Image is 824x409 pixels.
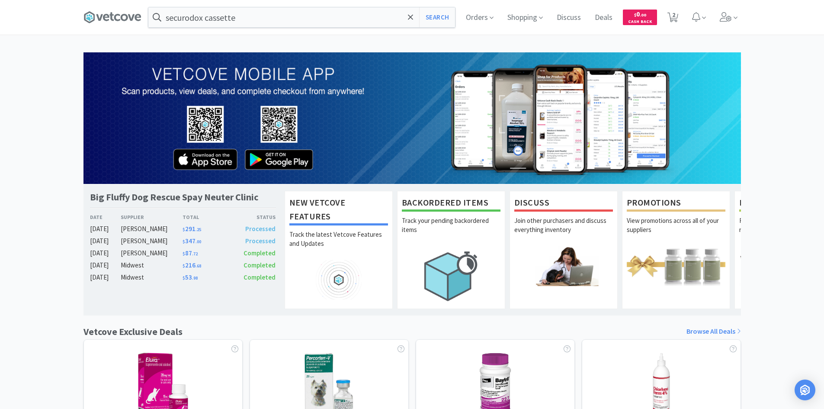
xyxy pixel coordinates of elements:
[686,326,741,337] a: Browse All Deals
[183,273,198,281] span: 53
[245,225,276,233] span: Processed
[183,227,185,232] span: $
[183,237,201,245] span: 347
[90,236,121,246] div: [DATE]
[634,10,646,18] span: 0
[289,196,388,225] h1: New Vetcove Features
[196,263,201,269] span: . 68
[402,196,500,212] h1: Backordered Items
[121,236,183,246] div: [PERSON_NAME]
[591,14,616,22] a: Deals
[121,248,183,258] div: [PERSON_NAME]
[640,12,646,18] span: . 00
[90,191,258,203] h1: Big Fluffy Dog Rescue Spay Neuter Clinic
[397,191,505,309] a: Backordered ItemsTrack your pending backordered items
[196,227,201,232] span: . 25
[183,239,185,245] span: $
[121,260,183,271] div: Midwest
[622,191,730,309] a: PromotionsView promotions across all of your suppliers
[623,6,657,29] a: $0.00Cash Back
[90,260,276,271] a: [DATE]Midwest$216.68Completed
[183,213,229,221] div: Total
[192,275,198,281] span: . 98
[514,246,613,286] img: hero_discuss.png
[90,224,121,234] div: [DATE]
[634,12,636,18] span: $
[245,237,276,245] span: Processed
[121,213,183,221] div: Supplier
[627,246,725,286] img: hero_promotions.png
[795,380,815,400] div: Open Intercom Messenger
[627,196,725,212] h1: Promotions
[90,272,121,283] div: [DATE]
[90,248,121,258] div: [DATE]
[514,196,613,212] h1: Discuss
[244,273,276,281] span: Completed
[192,251,198,257] span: . 72
[664,15,682,23] a: 2
[402,246,500,306] img: hero_backorders.png
[90,272,276,283] a: [DATE]Midwest$53.98Completed
[553,14,584,22] a: Discuss
[90,213,121,221] div: Date
[183,275,185,281] span: $
[244,249,276,257] span: Completed
[83,324,183,339] h1: Vetcove Exclusive Deals
[510,191,618,309] a: DiscussJoin other purchasers and discuss everything inventory
[419,7,455,27] button: Search
[627,216,725,246] p: View promotions across all of your suppliers
[196,239,201,245] span: . 00
[90,248,276,258] a: [DATE][PERSON_NAME]$87.72Completed
[244,261,276,269] span: Completed
[402,216,500,246] p: Track your pending backordered items
[148,7,455,27] input: Search by item, sku, manufacturer, ingredient, size...
[183,225,201,233] span: 291
[289,260,388,300] img: hero_feature_roadmap.png
[90,236,276,246] a: [DATE][PERSON_NAME]$347.00Processed
[229,213,276,221] div: Status
[183,261,201,269] span: 216
[90,260,121,271] div: [DATE]
[121,224,183,234] div: [PERSON_NAME]
[90,224,276,234] a: [DATE][PERSON_NAME]$291.25Processed
[183,251,185,257] span: $
[514,216,613,246] p: Join other purchasers and discuss everything inventory
[628,19,652,25] span: Cash Back
[83,52,741,184] img: 169a39d576124ab08f10dc54d32f3ffd_4.png
[183,249,198,257] span: 87
[285,191,393,309] a: New Vetcove FeaturesTrack the latest Vetcove Features and Updates
[289,230,388,260] p: Track the latest Vetcove Features and Updates
[183,263,185,269] span: $
[121,272,183,283] div: Midwest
